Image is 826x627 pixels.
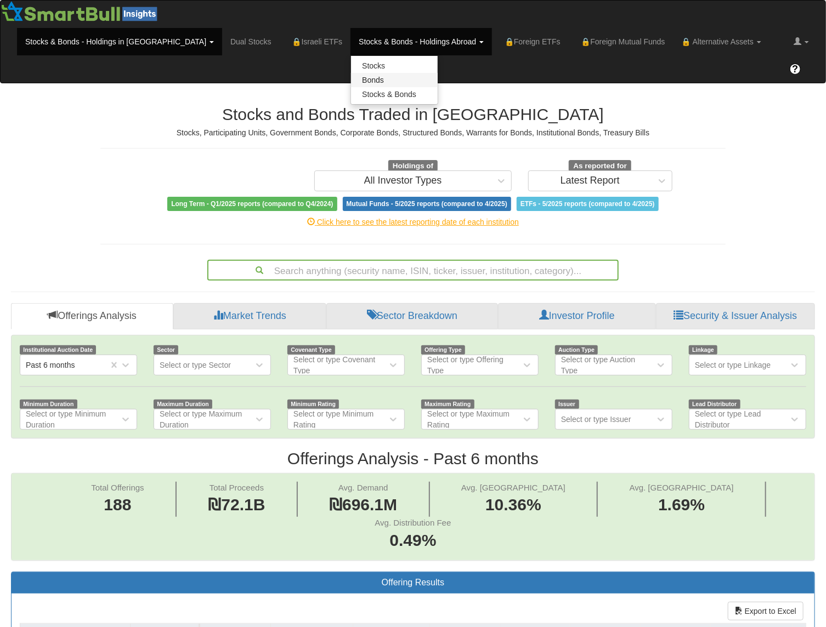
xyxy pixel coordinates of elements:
span: Long Term - Q1/2025 reports (compared to Q4/2024) [167,197,337,211]
span: Avg. Demand [338,483,388,492]
span: Avg. [GEOGRAPHIC_DATA] [630,483,734,492]
div: Past 6 months [26,360,75,371]
span: Auction Type [555,345,598,355]
span: Minimum Duration [20,400,77,409]
a: 🔒Israeli ETFs [280,28,350,55]
div: Select or type Linkage [695,360,771,371]
span: ? [793,64,799,75]
span: ₪72.1B [208,495,265,514]
span: Covenant Type [287,345,335,355]
ul: Stocks & Bonds - Holdings in [GEOGRAPHIC_DATA] [350,55,438,105]
div: Select or type Auction Type [561,354,654,376]
span: 10.36% [461,493,565,517]
h2: Stocks and Bonds Traded in [GEOGRAPHIC_DATA] [100,105,726,123]
span: 188 [91,493,144,517]
div: All Investor Types [364,175,442,186]
div: Select or type Minimum Duration [26,408,118,430]
div: Click here to see the latest reporting date of each institution [92,216,734,227]
span: ETFs - 5/2025 reports (compared to 4/2025) [517,197,659,211]
span: Maximum Rating [421,400,474,409]
a: 🔒Foreign ETFs [492,28,569,55]
div: Search anything (security name, ISIN, ticker, issuer, institution, category)... [208,261,618,280]
span: As reported for [569,160,631,172]
a: Security & Issuer Analysis [656,303,815,329]
a: Market Trends [173,303,326,329]
a: Stocks & Bonds - Holdings Abroad [350,28,492,55]
span: Minimum Rating [287,400,339,409]
img: Smartbull [1,1,162,22]
h3: Offering Results [20,578,806,588]
div: Select or type Lead Distributor [695,408,788,430]
span: Lead Distributor [689,400,740,409]
a: Stocks & Bonds - Holdings in [GEOGRAPHIC_DATA] [17,28,222,55]
div: Select or type Minimum Rating [293,408,386,430]
a: Stocks [351,59,438,73]
h2: Offerings Analysis - Past 6 months [11,449,815,468]
a: Offerings Analysis [11,303,173,329]
span: Issuer [555,400,579,409]
span: 1.69% [630,493,734,517]
div: Select or type Issuer [561,414,631,425]
a: 🔒 Alternative Assets [674,28,770,55]
button: Export to Excel [728,602,804,620]
span: Offering Type [421,345,465,355]
span: Avg. Distribution Fee [375,518,451,527]
span: Total Proceeds [210,483,264,492]
span: Total Offerings [91,483,144,492]
span: Holdings of [388,160,438,172]
span: Maximum Duration [154,400,212,409]
div: Select or type Offering Type [427,354,520,376]
a: Dual Stocks [222,28,280,55]
div: Select or type Maximum Duration [160,408,252,430]
span: Sector [154,345,178,355]
a: 🔒Foreign Mutual Funds [569,28,674,55]
a: Investor Profile [498,303,655,329]
div: Select or type Maximum Rating [427,408,520,430]
a: ? [782,55,809,83]
a: Sector Breakdown [326,303,498,329]
span: Linkage [689,345,717,355]
span: 0.49% [375,529,451,552]
a: Stocks & Bonds [351,87,438,101]
span: Avg. [GEOGRAPHIC_DATA] [461,483,565,492]
div: Select or type Sector [160,360,231,371]
div: Latest Report [561,175,620,186]
div: Select or type Covenant Type [293,354,386,376]
span: Mutual Funds - 5/2025 reports (compared to 4/2025) [343,197,511,211]
span: Institutional Auction Date [20,345,96,355]
a: Bonds [351,73,438,87]
span: ₪696.1M [329,495,397,514]
h5: Stocks, Participating Units, Government Bonds, Corporate Bonds, Structured Bonds, Warrants for Bo... [100,129,726,137]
